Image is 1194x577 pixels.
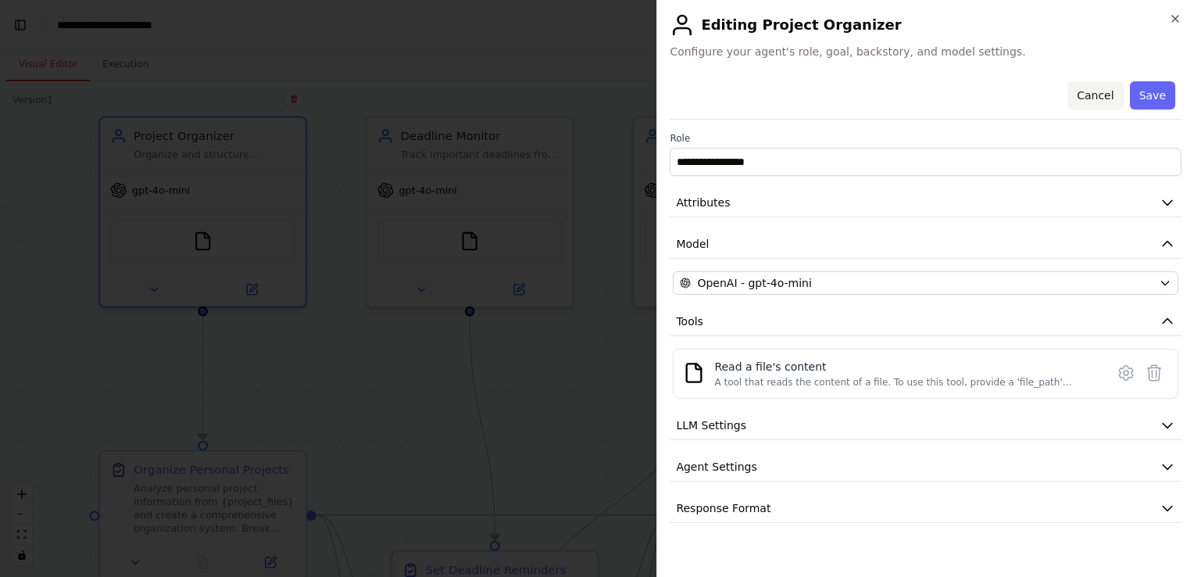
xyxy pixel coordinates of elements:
button: Model [670,230,1181,259]
div: A tool that reads the content of a file. To use this tool, provide a 'file_path' parameter with t... [714,376,1096,389]
button: Attributes [670,188,1181,217]
span: Agent Settings [676,459,756,475]
button: Configure tool [1112,359,1140,387]
button: Save [1130,81,1175,109]
span: Tools [676,314,703,329]
h2: Editing Project Organizer [670,13,1181,38]
button: LLM Settings [670,411,1181,440]
span: LLM Settings [676,418,746,433]
span: Configure your agent's role, goal, backstory, and model settings. [670,44,1181,59]
button: Response Format [670,494,1181,523]
span: Attributes [676,195,730,210]
button: Delete tool [1140,359,1168,387]
button: OpenAI - gpt-4o-mini [673,271,1178,295]
label: Role [670,132,1181,145]
span: Response Format [676,500,770,516]
span: OpenAI - gpt-4o-mini [697,275,811,291]
div: Read a file's content [714,359,1096,375]
button: Cancel [1067,81,1123,109]
button: Tools [670,307,1181,336]
button: Agent Settings [670,453,1181,482]
span: Model [676,236,709,252]
img: FileReadTool [683,362,705,384]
